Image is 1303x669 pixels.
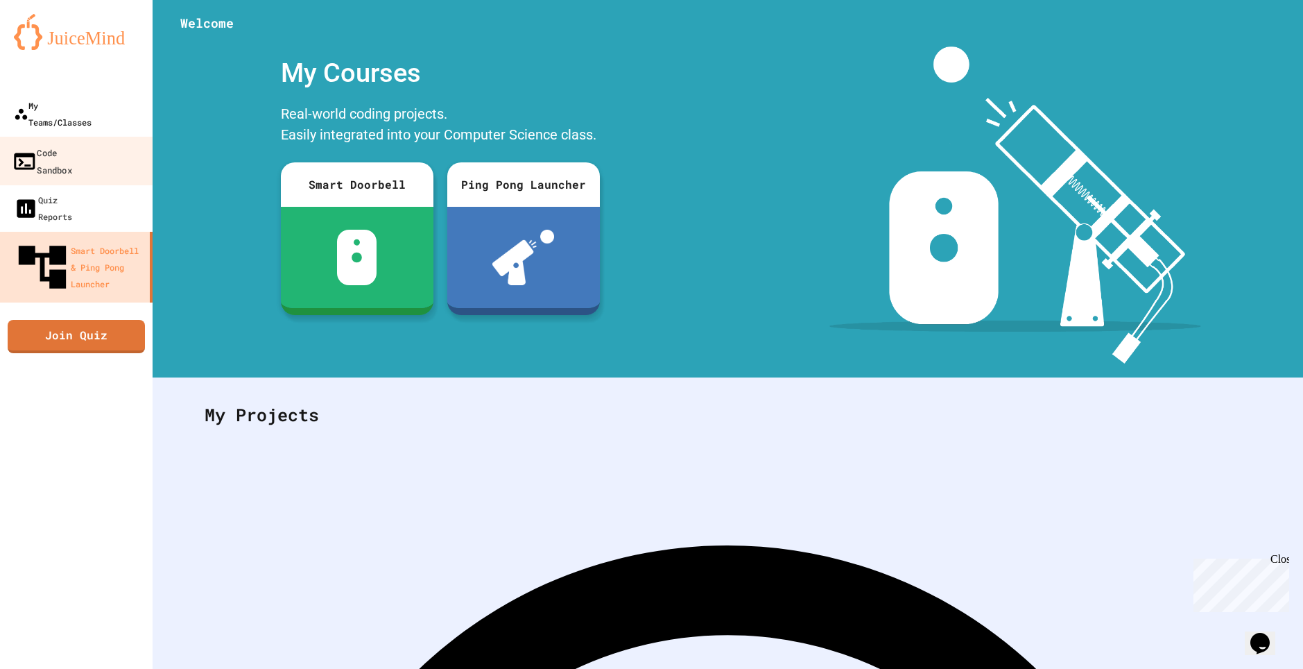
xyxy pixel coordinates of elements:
img: sdb-white.svg [337,230,377,285]
div: Code Sandbox [12,144,72,178]
div: Smart Doorbell [281,162,433,207]
div: My Teams/Classes [14,97,92,130]
img: banner-image-my-projects.png [829,46,1201,364]
iframe: chat widget [1188,553,1289,612]
div: My Projects [191,388,1265,442]
div: My Courses [274,46,607,100]
iframe: chat widget [1245,613,1289,655]
div: Chat with us now!Close [6,6,96,88]
img: logo-orange.svg [14,14,139,50]
div: Quiz Reports [14,192,72,225]
div: Smart Doorbell & Ping Pong Launcher [14,239,144,296]
a: Join Quiz [8,320,145,353]
div: Ping Pong Launcher [447,162,600,207]
img: ppl-with-ball.png [492,230,554,285]
div: Real-world coding projects. Easily integrated into your Computer Science class. [274,100,607,152]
